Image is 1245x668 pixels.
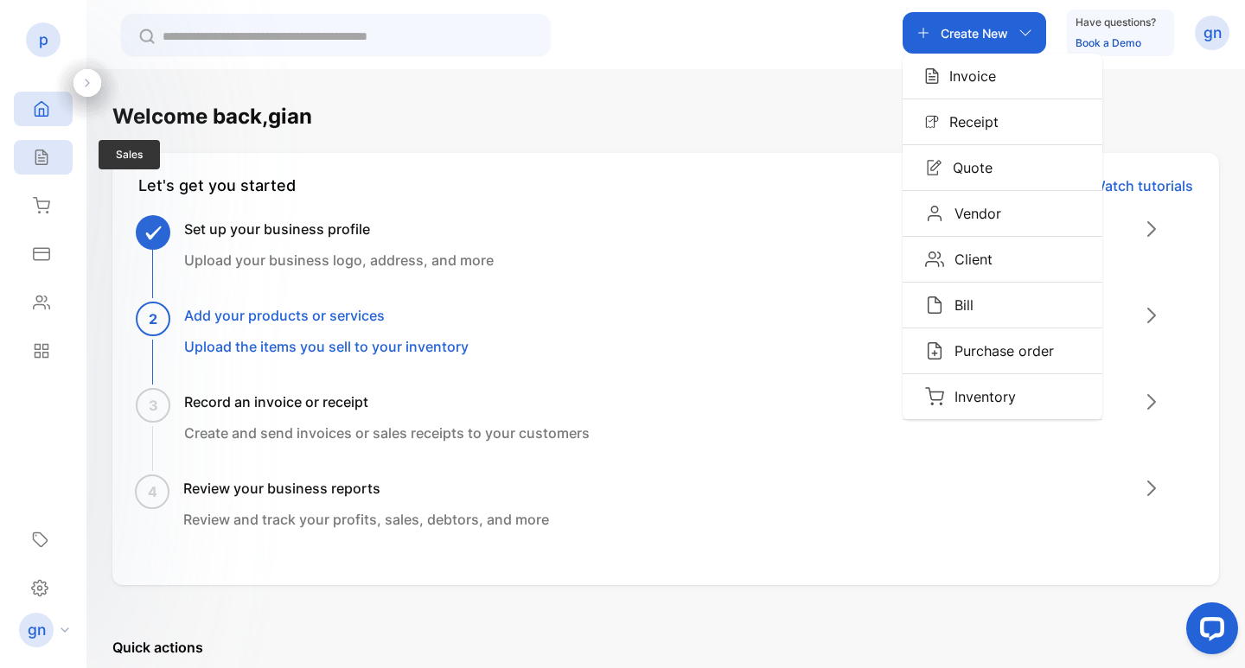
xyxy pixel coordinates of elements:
[925,250,944,269] img: Icon
[184,391,590,412] h3: Record an invoice or receipt
[149,309,157,329] span: 2
[99,140,160,169] span: Sales
[148,481,157,502] span: 4
[925,115,939,129] img: Icon
[939,66,996,86] p: Invoice
[1076,36,1141,49] a: Book a Demo
[925,67,939,85] img: Icon
[184,423,590,443] p: Create and send invoices or sales receipts to your customers
[1076,14,1156,31] p: Have questions?
[183,478,549,499] h3: Review your business reports
[1172,595,1245,668] iframe: LiveChat chat widget
[925,387,944,406] img: Icon
[944,203,1001,224] p: Vendor
[184,250,494,270] p: Upload your business logo, address, and more
[1064,174,1193,198] a: Watch tutorials
[1092,175,1193,196] p: Watch tutorials
[1195,12,1229,54] button: gn
[939,111,999,132] p: Receipt
[925,341,944,360] img: Icon
[925,296,944,315] img: Icon
[925,204,944,223] img: Icon
[941,24,1008,42] p: Create New
[138,174,296,198] div: Let's get you started
[944,249,993,270] p: Client
[942,157,993,178] p: Quote
[149,395,158,416] span: 3
[39,29,48,51] p: p
[944,386,1016,407] p: Inventory
[184,305,469,326] h3: Add your products or services
[944,340,1054,361] p: Purchase order
[944,295,974,315] p: Bill
[183,509,549,530] p: Review and track your profits, sales, debtors, and more
[112,101,312,132] h1: Welcome back, gian
[1203,22,1222,44] p: gn
[184,219,494,239] h3: Set up your business profile
[184,336,469,357] p: Upload the items you sell to your inventory
[112,637,1219,658] p: Quick actions
[28,619,46,641] p: gn
[925,159,942,176] img: Icon
[903,12,1046,54] button: Create NewIconInvoiceIconReceiptIconQuoteIconVendorIconClientIconBillIconPurchase orderIconInventory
